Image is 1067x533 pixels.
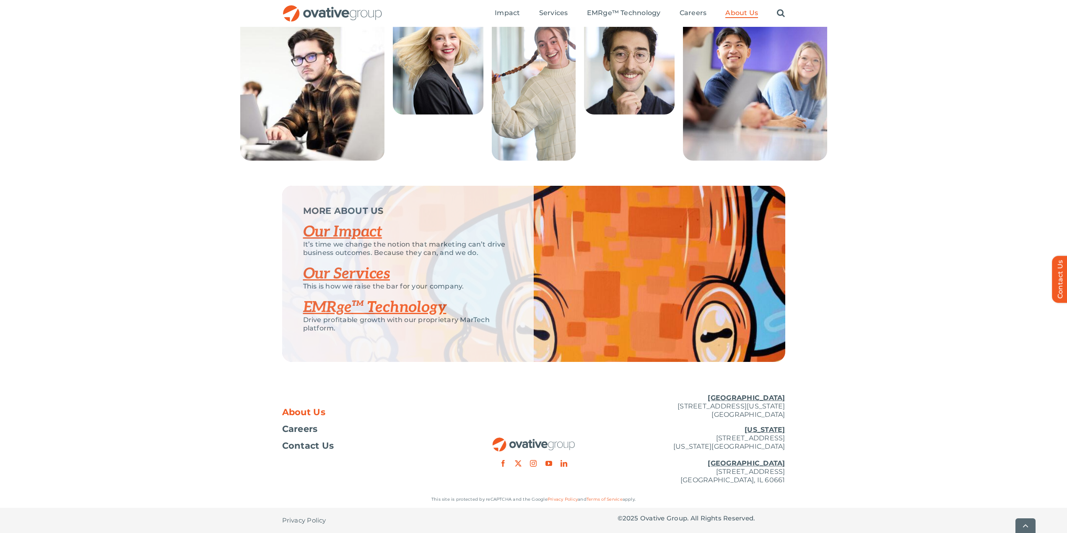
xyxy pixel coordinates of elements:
span: Careers [680,9,707,17]
a: instagram [530,460,537,467]
img: About Us – Bottom Collage 9 [584,14,675,114]
u: [US_STATE] [745,426,785,434]
a: OG_Full_horizontal_RGB [492,437,576,445]
p: This site is protected by reCAPTCHA and the Google and apply. [282,495,785,504]
span: EMRge™ Technology [587,9,661,17]
a: About Us [725,9,758,18]
span: About Us [282,408,326,416]
a: Search [777,9,785,18]
img: About Us – Bottom Collage 6 [240,14,384,161]
u: [GEOGRAPHIC_DATA] [708,459,785,467]
a: EMRge™ Technology [587,9,661,18]
a: twitter [515,460,522,467]
nav: Footer Menu [282,408,450,450]
span: 2025 [623,514,639,522]
a: EMRge™ Technology [303,298,447,317]
p: Drive profitable growth with our proprietary MarTech platform. [303,316,513,333]
p: © Ovative Group. All Rights Reserved. [618,514,785,523]
span: Careers [282,425,318,433]
span: Services [539,9,568,17]
img: About Us – Bottom Collage 7 [393,14,483,114]
a: Careers [680,9,707,18]
p: [STREET_ADDRESS][US_STATE] [GEOGRAPHIC_DATA] [618,394,785,419]
span: About Us [725,9,758,17]
a: Contact Us [282,442,450,450]
a: Terms of Service [587,497,623,502]
span: Privacy Policy [282,516,326,525]
p: [STREET_ADDRESS] [US_STATE][GEOGRAPHIC_DATA] [STREET_ADDRESS] [GEOGRAPHIC_DATA], IL 60661 [618,426,785,484]
p: MORE ABOUT US [303,207,513,215]
a: facebook [500,460,506,467]
span: Contact Us [282,442,334,450]
p: This is how we raise the bar for your company. [303,282,513,291]
a: OG_Full_horizontal_RGB [282,4,383,12]
a: Our Services [303,265,390,283]
a: Privacy Policy [282,508,326,533]
img: About Us – Bottom Collage 8 [492,14,576,161]
a: Privacy Policy [548,497,578,502]
a: Services [539,9,568,18]
u: [GEOGRAPHIC_DATA] [708,394,785,402]
a: youtube [545,460,552,467]
span: Impact [495,9,520,17]
nav: Footer - Privacy Policy [282,508,450,533]
a: Our Impact [303,223,382,241]
a: linkedin [561,460,567,467]
p: It’s time we change the notion that marketing can’t drive business outcomes. Because they can, an... [303,240,513,257]
a: Careers [282,425,450,433]
a: Impact [495,9,520,18]
img: About Us – Bottom Collage 1 [683,14,827,161]
a: About Us [282,408,450,416]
